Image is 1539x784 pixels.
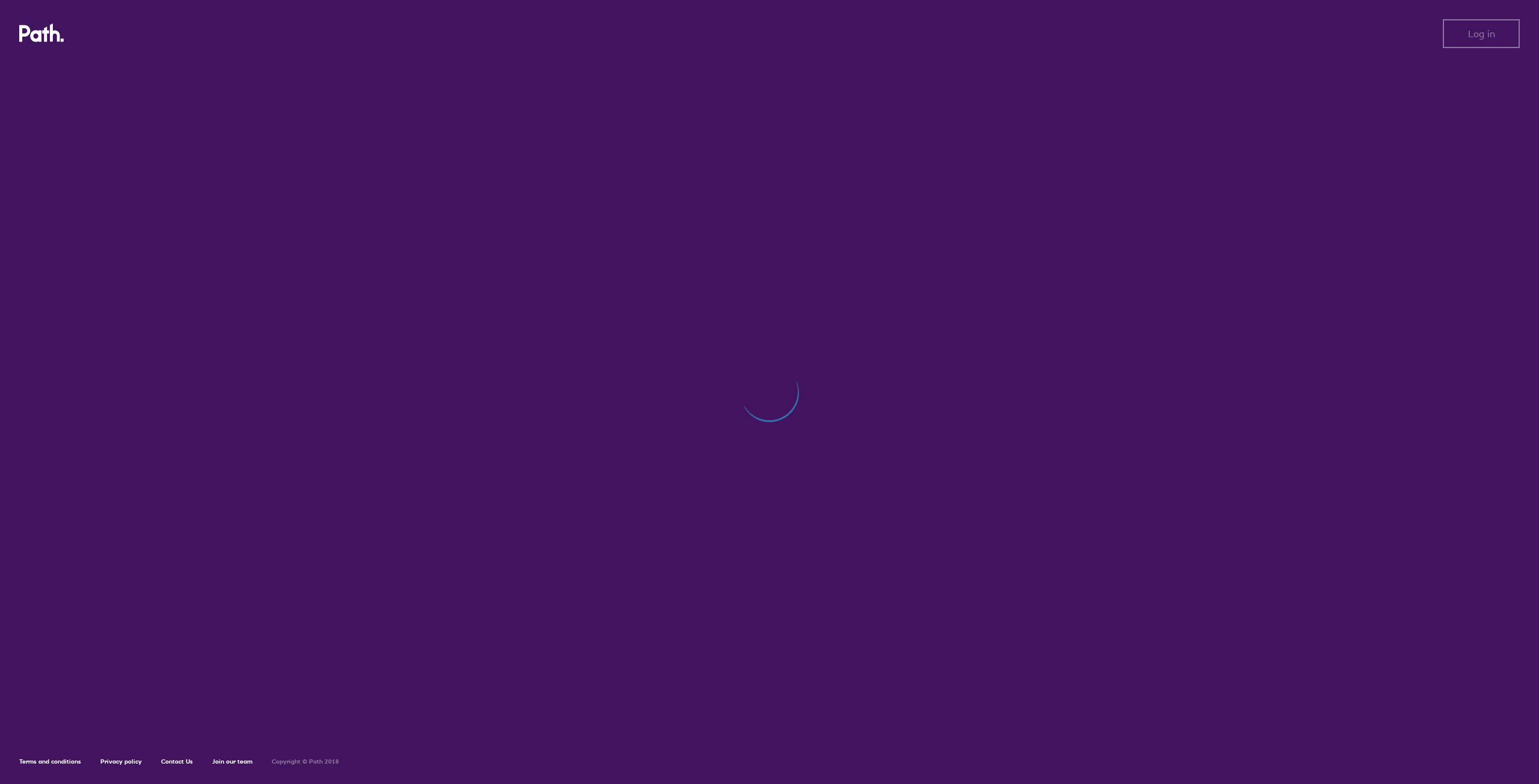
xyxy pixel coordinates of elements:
[1443,19,1520,48] button: Log in
[19,758,81,765] a: Terms and conditions
[272,758,339,765] h6: Copyright © Path 2018
[1468,28,1495,39] span: Log in
[100,758,142,765] a: Privacy policy
[212,758,252,765] a: Join our team
[161,758,193,765] a: Contact Us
